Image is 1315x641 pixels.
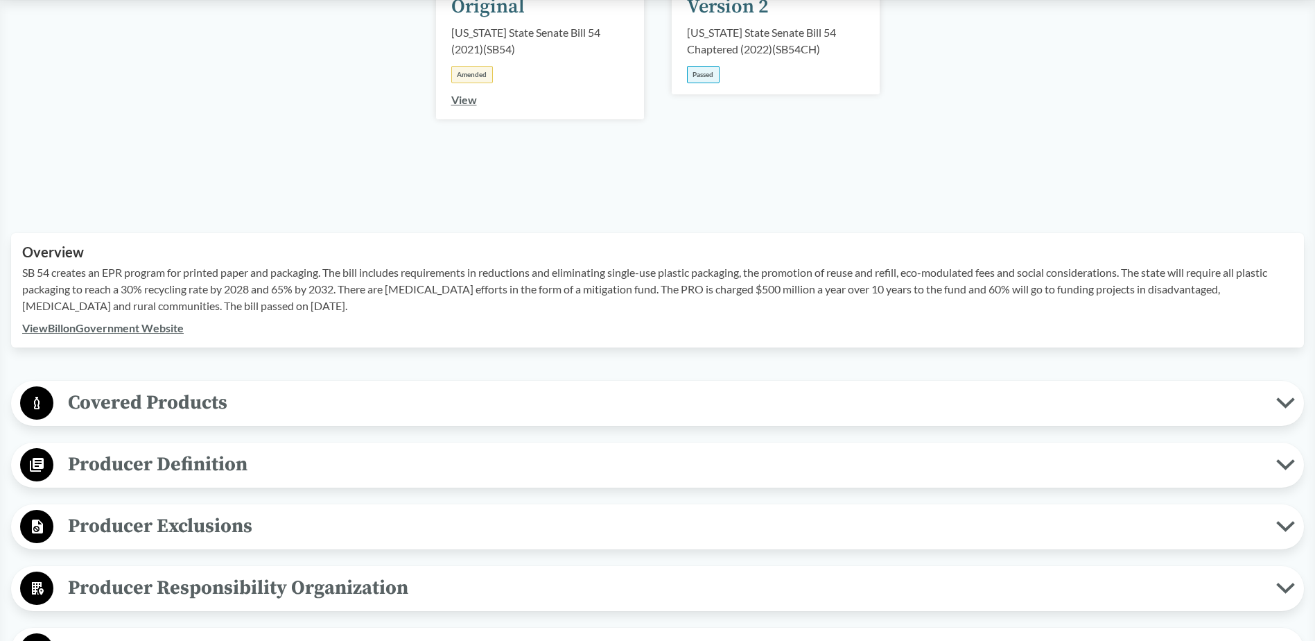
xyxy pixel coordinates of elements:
[53,511,1276,542] span: Producer Exclusions
[687,24,864,58] div: [US_STATE] State Senate Bill 54 Chaptered (2022) ( SB54CH )
[53,449,1276,480] span: Producer Definition
[22,264,1293,314] p: SB 54 creates an EPR program for printed paper and packaging. The bill includes requirements in r...
[16,386,1299,421] button: Covered Products
[53,572,1276,604] span: Producer Responsibility Organization
[16,571,1299,606] button: Producer Responsibility Organization
[687,66,720,83] div: Passed
[451,24,629,58] div: [US_STATE] State Senate Bill 54 (2021) ( SB54 )
[451,66,493,83] div: Amended
[53,387,1276,418] span: Covered Products
[16,509,1299,545] button: Producer Exclusions
[22,244,1293,260] h2: Overview
[451,93,477,106] a: View
[22,321,184,334] a: ViewBillonGovernment Website
[16,447,1299,483] button: Producer Definition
